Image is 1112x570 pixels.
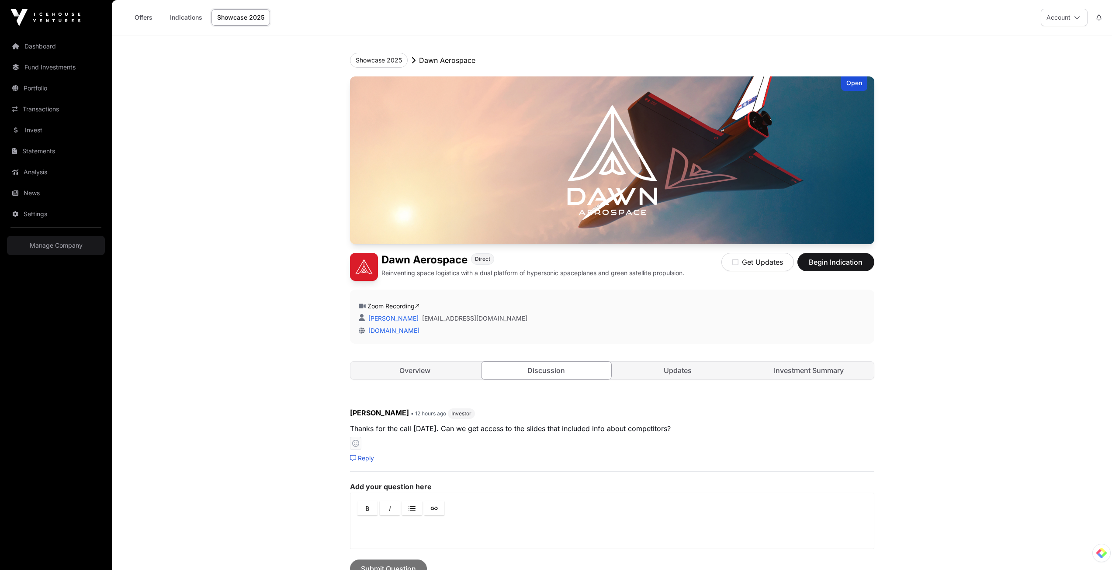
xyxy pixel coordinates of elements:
a: Settings [7,204,105,224]
img: Dawn Aerospace [350,253,378,281]
a: Manage Company [7,236,105,255]
a: Italic [380,501,400,515]
iframe: Chat Widget [1068,528,1112,570]
p: Dawn Aerospace [419,55,475,66]
a: Invest [7,121,105,140]
a: Dashboard [7,37,105,56]
a: Transactions [7,100,105,119]
a: Bold [357,501,378,515]
span: Direct [475,256,490,263]
a: [DOMAIN_NAME] [365,327,419,334]
button: Account [1041,9,1088,26]
a: Zoom Recording [367,302,419,310]
p: Reinventing space logistics with a dual platform of hypersonic spaceplanes and green satellite pr... [381,269,684,277]
a: Begin Indication [797,262,874,270]
a: Fund Investments [7,58,105,77]
a: Lists [402,501,422,515]
a: Portfolio [7,79,105,98]
a: Discussion [481,361,612,380]
a: Offers [126,9,161,26]
img: Icehouse Ventures Logo [10,9,80,26]
div: Open [841,76,867,91]
button: Begin Indication [797,253,874,271]
p: Thanks for the call [DATE]. Can we get access to the slides that included info about competitors? [350,422,874,435]
a: [EMAIL_ADDRESS][DOMAIN_NAME] [422,314,527,323]
button: Showcase 2025 [350,53,408,68]
a: Updates [613,362,743,379]
a: Analysis [7,162,105,182]
span: Investor [451,410,471,417]
a: News [7,183,105,203]
a: Overview [350,362,480,379]
a: Statements [7,142,105,161]
button: Get Updates [721,253,794,271]
span: • 12 hours ago [411,410,446,417]
nav: Tabs [350,362,874,379]
a: [PERSON_NAME] [367,314,419,322]
a: Investment Summary [744,362,874,379]
a: Reply [350,454,374,463]
label: Add your question here [350,482,874,491]
h1: Dawn Aerospace [381,253,468,267]
img: Dawn Aerospace [350,76,874,244]
span: [PERSON_NAME] [350,408,409,417]
a: Indications [164,9,208,26]
a: Link [424,501,444,515]
span: Begin Indication [808,257,863,267]
a: Showcase 2025 [211,9,270,26]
